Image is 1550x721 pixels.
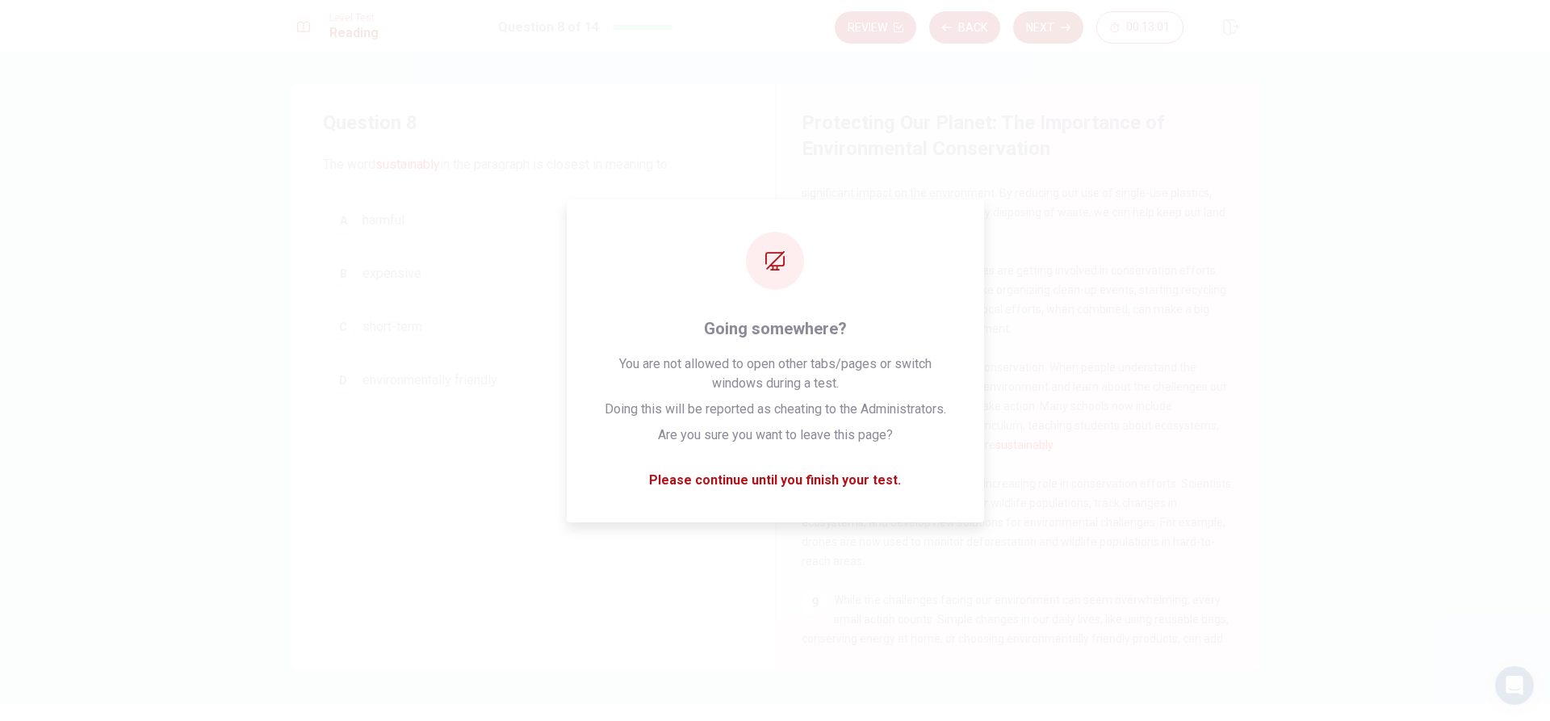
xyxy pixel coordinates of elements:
[323,110,743,136] h4: Question 8
[802,361,1227,451] span: Education plays a key role in conservation. When people understand the importance of protecting t...
[802,593,1229,684] span: While the challenges facing our environment can seem overwhelming, every small action counts. Sim...
[1096,11,1183,44] button: 00:13:01
[330,207,356,233] div: A
[329,23,379,43] h1: Reading
[802,148,1225,238] span: Reducing waste and promoting recycling are other important conservation strategies. The amount of...
[323,360,743,400] button: Denvironmentally friendly
[1013,11,1083,44] button: Next
[330,261,356,287] div: B
[1126,21,1170,34] span: 00:13:01
[323,200,743,241] button: Aharmful
[329,12,379,23] span: Level Test
[498,18,599,37] h1: Question 8 of 14
[375,157,440,172] font: sustainably
[802,110,1230,161] h4: Protecting Our Planet: The Importance of Environmental Conservation
[835,11,916,44] button: Review
[995,438,1053,451] font: sustainably
[929,11,1000,44] button: Back
[802,261,827,287] div: 6
[802,358,827,384] div: 7
[362,317,422,337] span: short-term
[362,371,497,390] span: environmentally friendly
[323,254,743,294] button: Bexpensive
[802,264,1226,335] span: Many schools and communities are getting involved in conservation efforts. This might include act...
[323,307,743,347] button: Cshort-term
[802,590,827,616] div: 9
[1495,666,1534,705] div: Open Intercom Messenger
[802,477,1231,568] span: Technology is also playing an increasing role in conservation efforts. Scientists use advanced to...
[362,211,404,230] span: harmful
[323,155,743,174] span: The word in the paragraph is closest in meaning to:
[362,264,421,283] span: expensive
[802,474,827,500] div: 8
[330,314,356,340] div: C
[330,367,356,393] div: D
